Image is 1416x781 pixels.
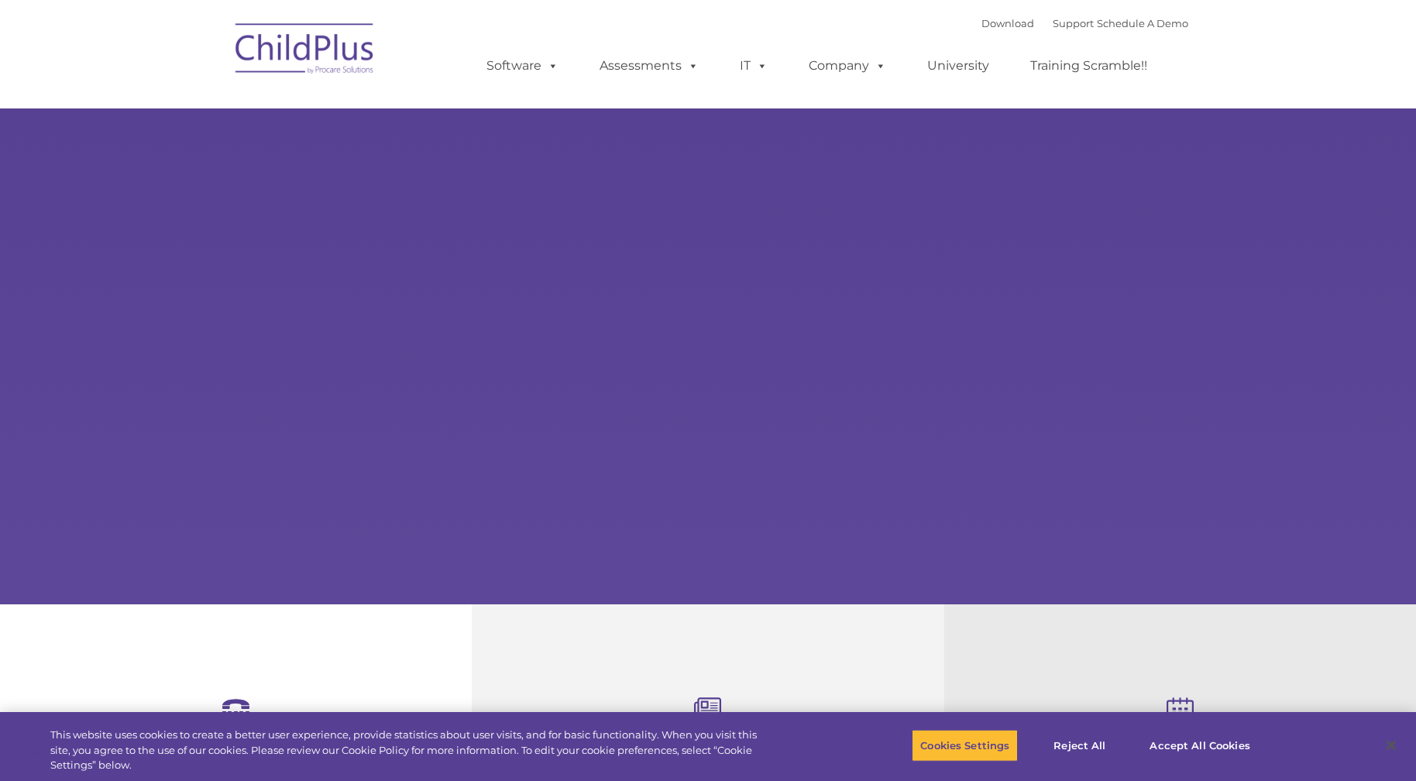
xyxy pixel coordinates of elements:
[50,728,778,773] div: This website uses cookies to create a better user experience, provide statistics about user visit...
[981,17,1188,29] font: |
[1141,729,1258,762] button: Accept All Cookies
[1053,17,1094,29] a: Support
[912,50,1005,81] a: University
[1097,17,1188,29] a: Schedule A Demo
[1031,729,1128,762] button: Reject All
[228,12,383,90] img: ChildPlus by Procare Solutions
[584,50,714,81] a: Assessments
[981,17,1034,29] a: Download
[471,50,574,81] a: Software
[912,729,1018,762] button: Cookies Settings
[1374,728,1408,762] button: Close
[793,50,902,81] a: Company
[1015,50,1163,81] a: Training Scramble!!
[724,50,783,81] a: IT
